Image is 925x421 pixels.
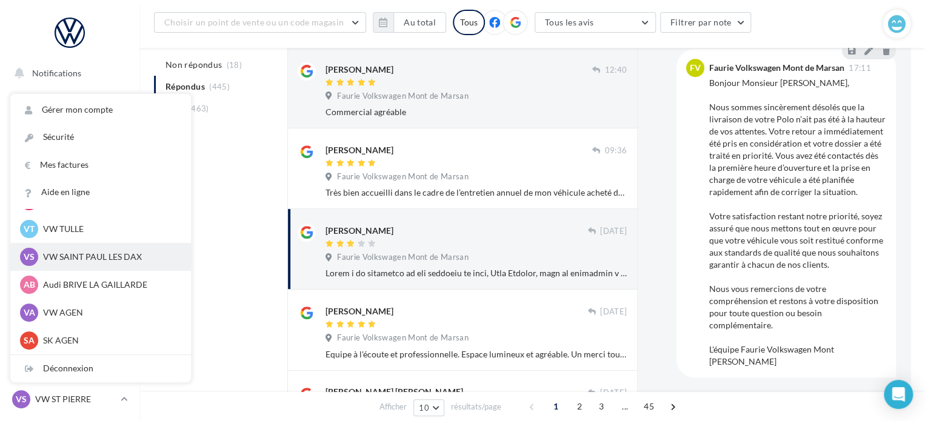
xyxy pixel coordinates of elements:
[7,302,132,338] a: PLV et print personnalisable
[849,64,871,72] span: 17:11
[690,62,701,74] span: FV
[43,223,176,235] p: VW TULLE
[7,212,132,237] a: Contacts
[165,59,222,71] span: Non répondus
[604,65,627,76] span: 12:40
[373,12,446,33] button: Au total
[419,403,429,413] span: 10
[451,401,501,413] span: résultats/page
[24,307,35,319] span: VA
[337,91,468,102] span: Faurie Volkswagen Mont de Marsan
[7,182,132,208] a: Campagnes
[10,388,130,411] a: VS VW ST PIERRE
[10,151,191,179] a: Mes factures
[10,124,191,151] a: Sécurité
[24,223,35,235] span: VT
[7,343,132,379] a: Campagnes DataOnDemand
[639,397,659,416] span: 45
[189,104,209,113] span: (463)
[884,380,913,409] div: Open Intercom Messenger
[35,393,116,405] p: VW ST PIERRE
[545,17,594,27] span: Tous les avis
[600,226,627,237] span: [DATE]
[227,60,242,70] span: (18)
[326,386,463,398] div: [PERSON_NAME] [PERSON_NAME]
[326,64,393,76] div: [PERSON_NAME]
[413,399,444,416] button: 10
[10,355,191,382] div: Déconnexion
[393,12,446,33] button: Au total
[660,12,752,33] button: Filtrer par note
[600,307,627,317] span: [DATE]
[546,397,566,416] span: 1
[570,397,589,416] span: 2
[600,388,627,399] span: [DATE]
[32,68,81,78] span: Notifications
[7,91,132,116] a: Opérations
[326,187,627,199] div: Très bien accueilli dans le cadre de l’entretien annuel de mon véhicule acheté dans cette même co...
[326,225,393,237] div: [PERSON_NAME]
[24,279,35,291] span: AB
[7,242,132,268] a: Médiathèque
[7,273,132,298] a: Calendrier
[154,12,366,33] button: Choisir un point de vente ou un code magasin
[379,401,407,413] span: Afficher
[24,251,35,263] span: VS
[453,10,485,35] div: Tous
[709,64,844,72] div: Faurie Volkswagen Mont de Marsan
[535,12,656,33] button: Tous les avis
[43,251,176,263] p: VW SAINT PAUL LES DAX
[592,397,611,416] span: 3
[337,333,468,343] span: Faurie Volkswagen Mont de Marsan
[326,348,627,360] div: Equipe à l'écoute et professionnelle. Espace lumineux et agréable. Un merci tout particulier à [P...
[43,279,176,291] p: Audi BRIVE LA GAILLARDE
[43,334,176,346] p: SK AGEN
[10,96,191,124] a: Gérer mon compte
[10,179,191,206] a: Aide en ligne
[7,152,132,177] a: Visibilité en ligne
[43,307,176,319] p: VW AGEN
[326,267,627,279] div: Lorem i do sitametco ad eli seddoeiu te inci, Utla Etdolor, magn al enimadmin v qu nost e Ulla La...
[24,334,35,346] span: SA
[709,77,886,368] div: Bonjour Monsieur [PERSON_NAME], Nous sommes sincèrement désolés que la livraison de votre Polo n’...
[7,61,127,86] button: Notifications
[164,17,344,27] span: Choisir un point de vente ou un code magasin
[604,145,627,156] span: 09:36
[7,121,132,147] a: Boîte de réception
[326,305,393,317] div: [PERSON_NAME]
[337,252,468,263] span: Faurie Volkswagen Mont de Marsan
[16,393,27,405] span: VS
[326,144,393,156] div: [PERSON_NAME]
[615,397,635,416] span: ...
[337,171,468,182] span: Faurie Volkswagen Mont de Marsan
[326,106,627,118] div: Commercial agréable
